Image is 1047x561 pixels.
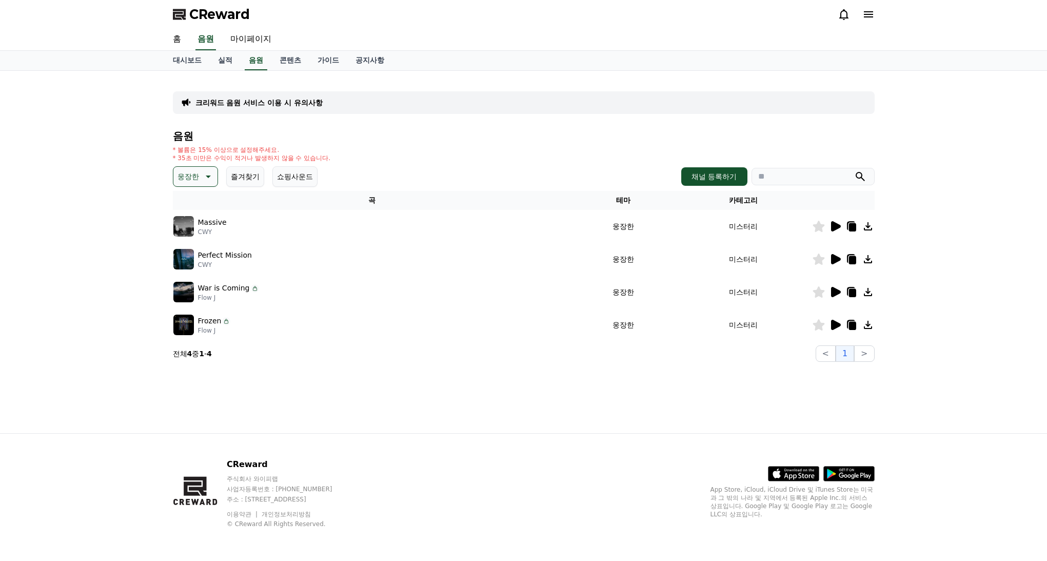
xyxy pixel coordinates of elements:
[173,315,194,335] img: music
[245,51,267,70] a: 음원
[207,350,212,358] strong: 4
[816,345,836,362] button: <
[198,283,250,294] p: War is Coming
[222,29,280,50] a: 마이페이지
[198,228,227,236] p: CWY
[262,511,311,518] a: 개인정보처리방침
[675,308,812,341] td: 미스터리
[173,216,194,237] img: music
[173,166,218,187] button: 웅장한
[173,146,331,154] p: * 볼륨은 15% 이상으로 설정해주세요.
[195,98,323,108] a: 크리워드 음원 서비스 이용 시 유의사항
[227,520,352,528] p: © CReward All Rights Reserved.
[173,249,194,269] img: music
[198,217,227,228] p: Massive
[165,51,210,70] a: 대시보드
[836,345,854,362] button: 1
[173,154,331,162] p: * 35초 미만은 수익이 적거나 발생하지 않을 수 있습니다.
[165,29,189,50] a: 홈
[198,294,259,302] p: Flow J
[198,326,231,335] p: Flow J
[272,166,318,187] button: 쇼핑사운드
[854,345,874,362] button: >
[173,130,875,142] h4: 음원
[173,282,194,302] img: music
[173,349,212,359] p: 전체 중 -
[187,350,192,358] strong: 4
[675,191,812,210] th: 카테고리
[177,169,199,184] p: 웅장한
[198,316,222,326] p: Frozen
[173,191,571,210] th: 곡
[226,166,264,187] button: 즐겨찾기
[227,475,352,483] p: 주식회사 와이피랩
[571,210,675,243] td: 웅장한
[173,6,250,23] a: CReward
[681,167,747,186] button: 채널 등록하기
[271,51,309,70] a: 콘텐츠
[198,261,252,269] p: CWY
[198,250,252,261] p: Perfect Mission
[210,51,241,70] a: 실적
[571,243,675,276] td: 웅장한
[347,51,392,70] a: 공지사항
[189,6,250,23] span: CReward
[227,458,352,471] p: CReward
[309,51,347,70] a: 가이드
[227,511,259,518] a: 이용약관
[571,191,675,210] th: 테마
[227,485,352,493] p: 사업자등록번호 : [PHONE_NUMBER]
[571,308,675,341] td: 웅장한
[675,276,812,308] td: 미스터리
[710,486,875,518] p: App Store, iCloud, iCloud Drive 및 iTunes Store는 미국과 그 밖의 나라 및 지역에서 등록된 Apple Inc.의 서비스 상표입니다. Goo...
[199,350,204,358] strong: 1
[571,276,675,308] td: 웅장한
[675,210,812,243] td: 미스터리
[227,495,352,504] p: 주소 : [STREET_ADDRESS]
[675,243,812,276] td: 미스터리
[195,29,216,50] a: 음원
